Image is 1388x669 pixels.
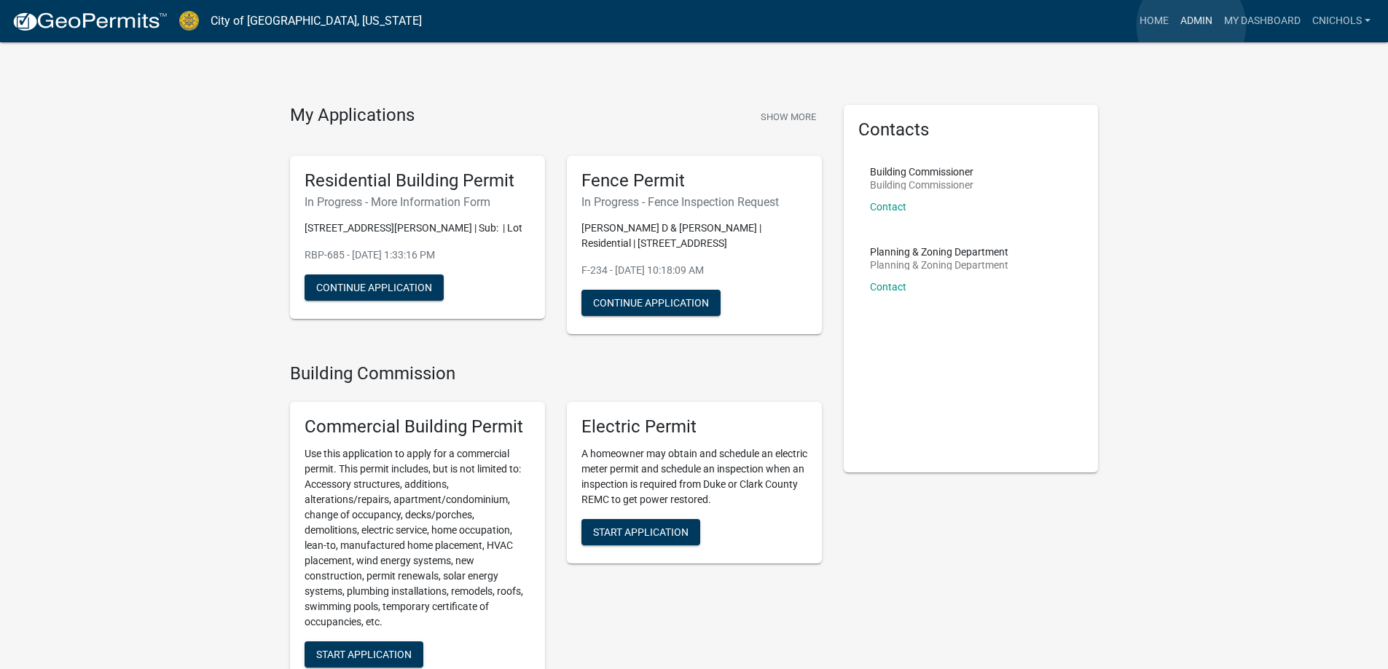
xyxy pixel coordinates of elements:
[1306,7,1376,35] a: cnichols
[290,105,415,127] h4: My Applications
[211,9,422,33] a: City of [GEOGRAPHIC_DATA], [US_STATE]
[755,105,822,129] button: Show More
[581,416,807,438] h5: Electric Permit
[581,519,700,545] button: Start Application
[593,526,689,538] span: Start Application
[305,641,423,668] button: Start Application
[179,11,199,31] img: City of Jeffersonville, Indiana
[305,170,530,191] h5: Residential Building Permit
[858,119,1084,140] h5: Contacts
[305,248,530,263] p: RBP-685 - [DATE] 1:33:16 PM
[1175,7,1218,35] a: Admin
[581,446,807,507] p: A homeowner may obtain and schedule an electric meter permit and schedule an inspection when an i...
[305,195,530,209] h6: In Progress - More Information Form
[581,290,721,316] button: Continue Application
[870,180,973,190] p: Building Commissioner
[581,195,807,209] h6: In Progress - Fence Inspection Request
[581,263,807,278] p: F-234 - [DATE] 10:18:09 AM
[290,363,822,384] h4: Building Commission
[581,221,807,251] p: [PERSON_NAME] D & [PERSON_NAME] | Residential | [STREET_ADDRESS]
[870,167,973,177] p: Building Commissioner
[581,170,807,191] h5: Fence Permit
[870,281,906,293] a: Contact
[305,274,444,301] button: Continue Application
[305,221,530,236] p: [STREET_ADDRESS][PERSON_NAME] | Sub: | Lot
[1218,7,1306,35] a: My Dashboard
[316,649,412,660] span: Start Application
[870,247,1008,257] p: Planning & Zoning Department
[305,416,530,438] h5: Commercial Building Permit
[305,446,530,630] p: Use this application to apply for a commercial permit. This permit includes, but is not limited t...
[870,260,1008,270] p: Planning & Zoning Department
[870,201,906,213] a: Contact
[1134,7,1175,35] a: Home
